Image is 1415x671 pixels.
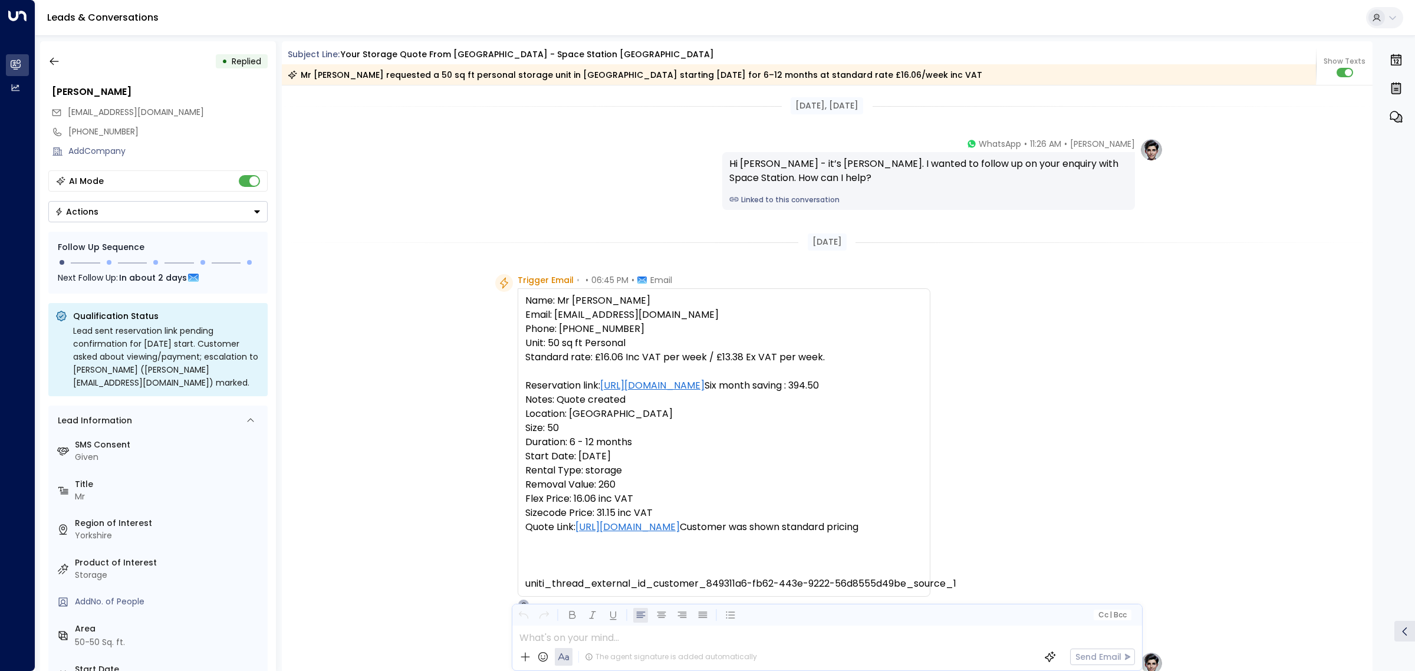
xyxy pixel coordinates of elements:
[75,478,263,491] label: Title
[600,379,705,393] a: [URL][DOMAIN_NAME]
[575,520,680,534] a: [URL][DOMAIN_NAME]
[68,106,204,119] span: gracejames2916@gmail.com
[75,636,125,649] div: 50-50 Sq. ft.
[1064,138,1067,150] span: •
[288,48,340,60] span: Subject Line:
[585,652,757,662] div: The agent signature is added automatically
[48,201,268,222] button: Actions
[791,97,863,114] div: [DATE], [DATE]
[631,274,634,286] span: •
[48,201,268,222] div: Button group with a nested menu
[591,274,628,286] span: 06:45 PM
[75,491,263,503] div: Mr
[525,294,923,591] pre: Name: Mr [PERSON_NAME] Email: [EMAIL_ADDRESS][DOMAIN_NAME] Phone: [PHONE_NUMBER] Unit: 50 sq ft P...
[68,145,268,157] div: AddCompany
[55,206,98,217] div: Actions
[516,608,531,623] button: Undo
[58,241,258,254] div: Follow Up Sequence
[729,195,1128,205] a: Linked to this conversation
[75,439,263,451] label: SMS Consent
[68,106,204,118] span: [EMAIL_ADDRESS][DOMAIN_NAME]
[222,51,228,72] div: •
[75,569,263,581] div: Storage
[979,138,1021,150] span: WhatsApp
[585,274,588,286] span: •
[1024,138,1027,150] span: •
[577,274,580,286] span: •
[808,233,847,251] div: [DATE]
[1098,611,1126,619] span: Cc Bcc
[75,557,263,569] label: Product of Interest
[1140,138,1163,162] img: profile-logo.png
[518,274,574,286] span: Trigger Email
[1030,138,1061,150] span: 11:26 AM
[729,157,1128,185] div: Hi [PERSON_NAME] - it’s [PERSON_NAME]. I wanted to follow up on your enquiry with Space Station. ...
[52,85,268,99] div: [PERSON_NAME]
[1070,138,1135,150] span: [PERSON_NAME]
[232,55,261,67] span: Replied
[54,415,132,427] div: Lead Information
[119,271,187,284] span: In about 2 days
[1093,610,1131,621] button: Cc|Bcc
[69,175,104,187] div: AI Mode
[341,48,714,61] div: Your storage quote from [GEOGRAPHIC_DATA] - Space Station [GEOGRAPHIC_DATA]
[650,274,672,286] span: Email
[288,69,982,81] div: Mr [PERSON_NAME] requested a 50 sq ft personal storage unit in [GEOGRAPHIC_DATA] starting [DATE] ...
[75,529,263,542] div: Yorkshire
[75,451,263,463] div: Given
[75,596,263,608] div: AddNo. of People
[58,271,258,284] div: Next Follow Up:
[1110,611,1112,619] span: |
[518,599,529,611] div: O
[75,623,263,635] label: Area
[75,517,263,529] label: Region of Interest
[537,608,551,623] button: Redo
[68,126,268,138] div: [PHONE_NUMBER]
[47,11,159,24] a: Leads & Conversations
[1324,56,1365,67] span: Show Texts
[73,324,261,389] div: Lead sent reservation link pending confirmation for [DATE] start. Customer asked about viewing/pa...
[73,310,261,322] p: Qualification Status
